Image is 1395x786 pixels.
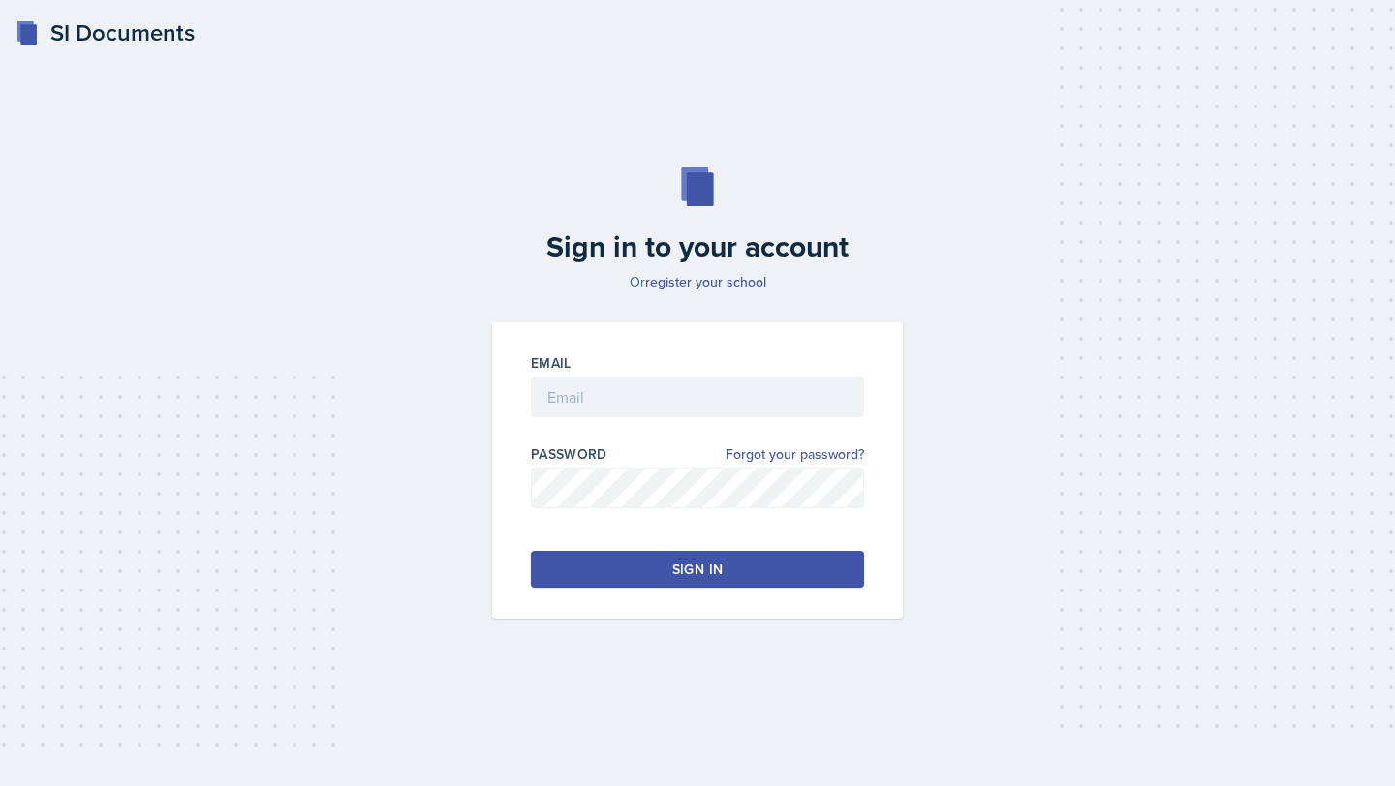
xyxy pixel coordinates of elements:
a: SI Documents [15,15,195,50]
h2: Sign in to your account [480,229,914,264]
input: Email [531,377,864,417]
button: Sign in [531,551,864,588]
a: Forgot your password? [726,444,864,465]
label: Email [531,353,572,373]
p: Or [480,272,914,291]
div: Sign in [672,559,723,579]
a: register your school [645,272,766,291]
label: Password [531,444,607,464]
